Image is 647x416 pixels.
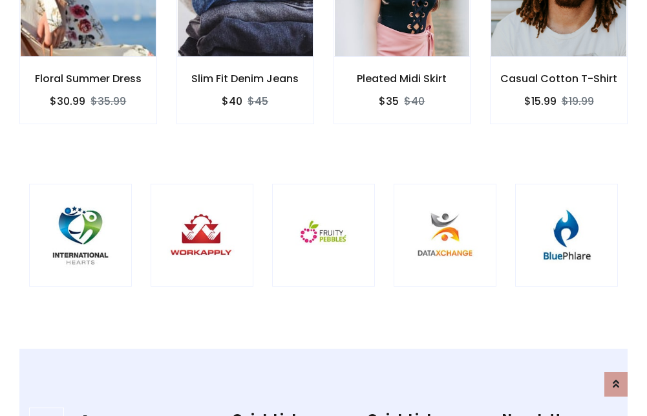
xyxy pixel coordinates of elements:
del: $35.99 [90,94,126,109]
h6: Pleated Midi Skirt [334,72,471,85]
h6: Floral Summer Dress [20,72,156,85]
del: $19.99 [562,94,594,109]
h6: $30.99 [50,95,85,107]
del: $40 [404,94,425,109]
h6: Casual Cotton T-Shirt [491,72,627,85]
h6: $35 [379,95,399,107]
h6: Slim Fit Denim Jeans [177,72,313,85]
h6: $40 [222,95,242,107]
del: $45 [248,94,268,109]
h6: $15.99 [524,95,557,107]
